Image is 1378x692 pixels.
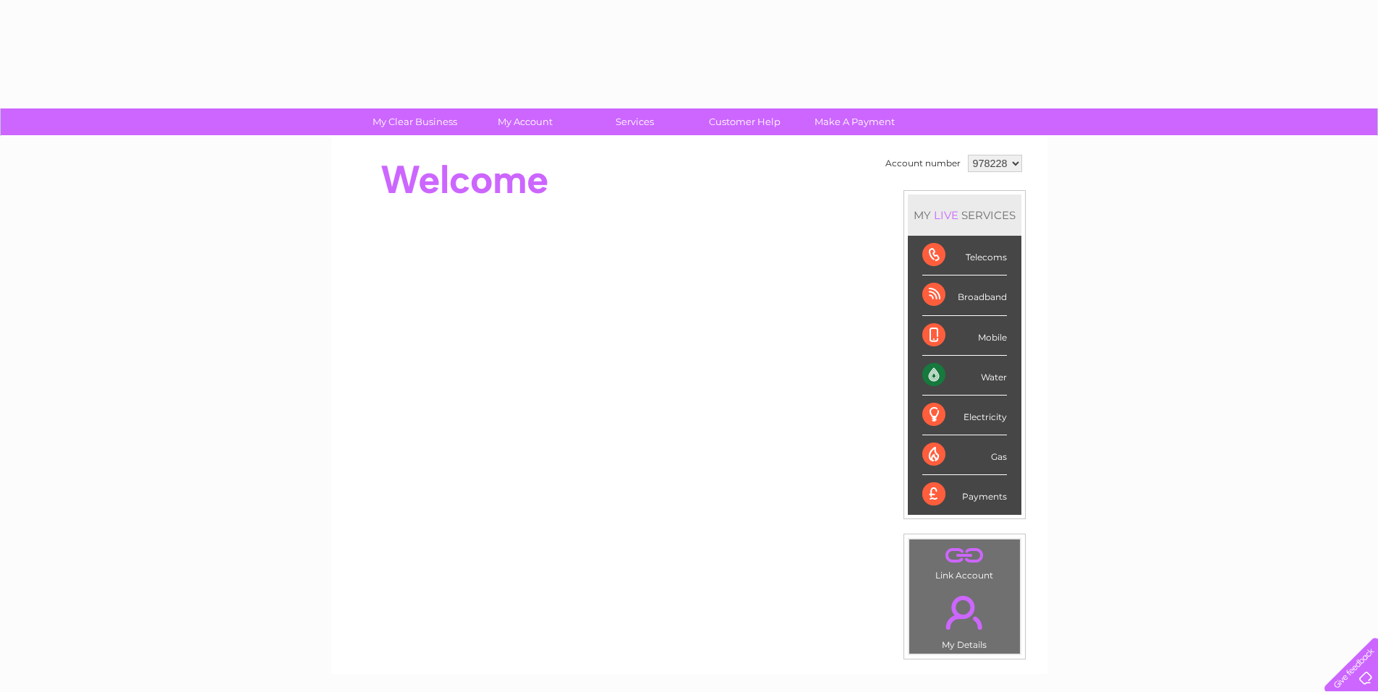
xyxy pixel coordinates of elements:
div: Water [922,356,1007,396]
td: My Details [909,584,1021,654]
a: Customer Help [685,108,804,135]
div: Telecoms [922,236,1007,275]
div: LIVE [931,208,961,222]
div: Gas [922,435,1007,475]
td: Link Account [909,539,1021,584]
a: . [913,543,1016,568]
div: Broadband [922,275,1007,315]
div: Electricity [922,396,1007,435]
a: My Account [465,108,584,135]
a: Make A Payment [795,108,914,135]
a: . [913,587,1016,638]
a: Services [575,108,694,135]
div: Mobile [922,316,1007,356]
a: My Clear Business [355,108,475,135]
td: Account number [882,151,964,176]
div: MY SERVICES [908,195,1021,236]
div: Payments [922,475,1007,514]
